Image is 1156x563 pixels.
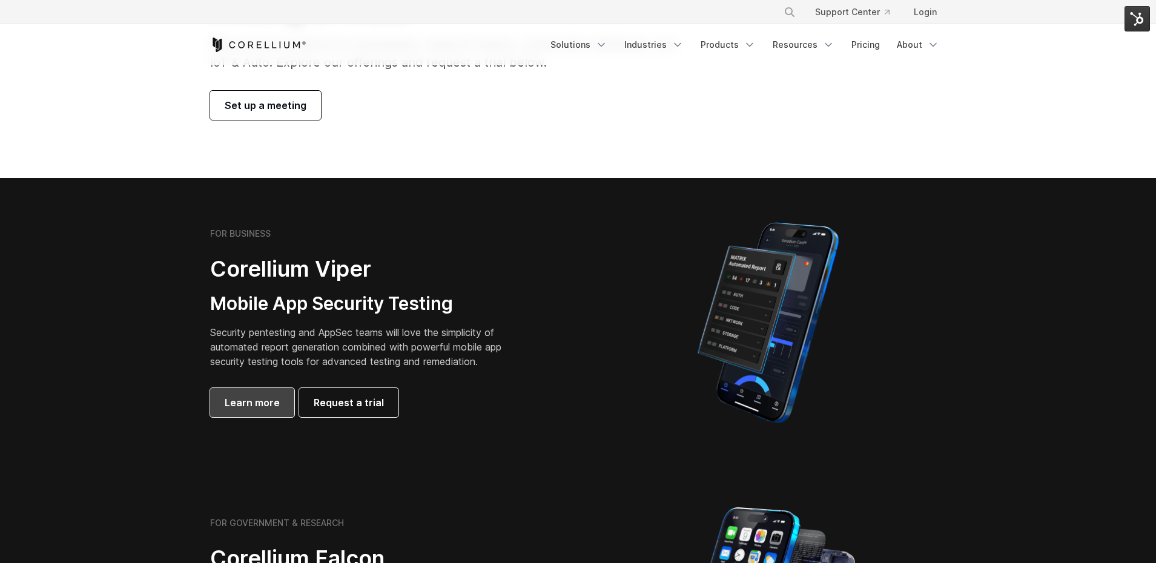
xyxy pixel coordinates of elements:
[210,292,520,315] h3: Mobile App Security Testing
[210,325,520,369] p: Security pentesting and AppSec teams will love the simplicity of automated report generation comb...
[210,255,520,283] h2: Corellium Viper
[677,217,859,429] img: Corellium MATRIX automated report on iPhone showing app vulnerability test results across securit...
[210,91,321,120] a: Set up a meeting
[210,388,294,417] a: Learn more
[210,38,306,52] a: Corellium Home
[693,34,763,56] a: Products
[617,34,691,56] a: Industries
[543,34,615,56] a: Solutions
[779,1,801,23] button: Search
[225,395,280,410] span: Learn more
[1125,6,1150,31] img: HubSpot Tools Menu Toggle
[225,98,306,113] span: Set up a meeting
[765,34,842,56] a: Resources
[210,228,271,239] h6: FOR BUSINESS
[769,1,946,23] div: Navigation Menu
[844,34,887,56] a: Pricing
[543,34,946,56] div: Navigation Menu
[904,1,946,23] a: Login
[210,518,344,528] h6: FOR GOVERNMENT & RESEARCH
[805,1,899,23] a: Support Center
[890,34,946,56] a: About
[299,388,398,417] a: Request a trial
[314,395,384,410] span: Request a trial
